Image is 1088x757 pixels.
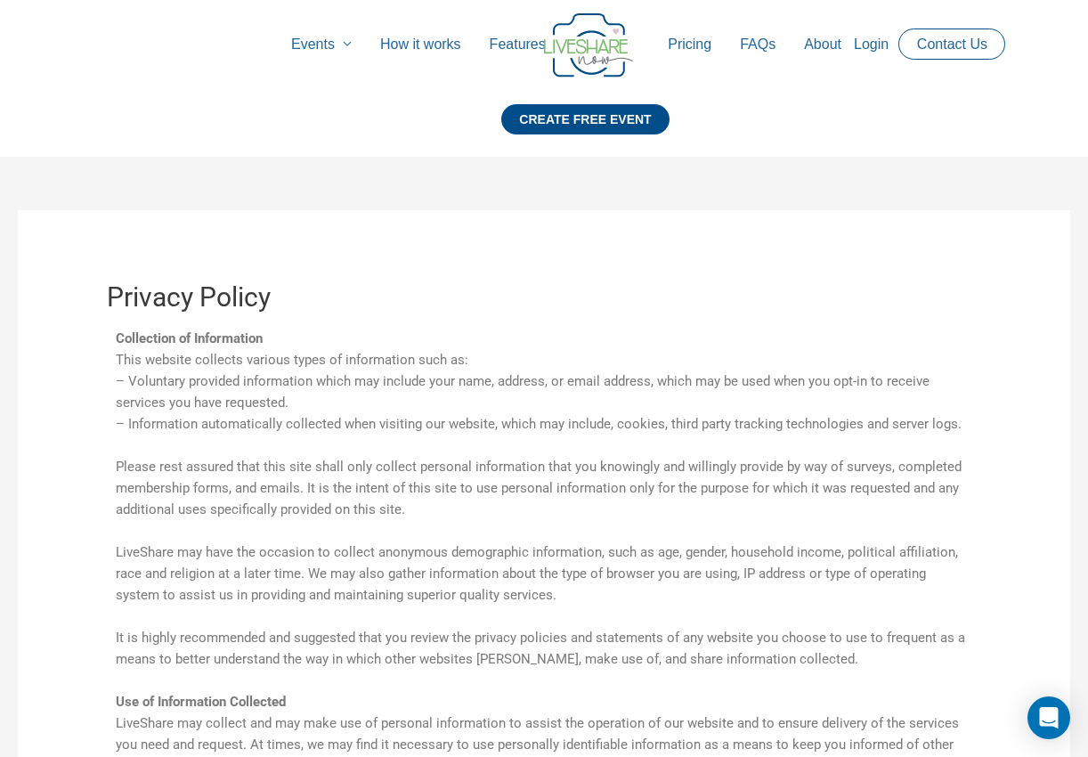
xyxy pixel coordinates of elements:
div: CREATE FREE EVENT [501,104,669,134]
a: How it works [366,16,475,73]
p: This website collects various types of information such as: – Voluntary provided information whic... [116,328,972,435]
h1: Privacy Policy [107,281,981,313]
p: It is highly recommended and suggested that you review the privacy policies and statements of any... [116,627,972,670]
p: LiveShare may have the occasion to collect anonymous demographic information, such as age, gender... [116,541,972,606]
nav: Site Navigation [31,16,1057,73]
strong: Use of Information Collected [116,694,286,710]
a: Login [840,16,903,73]
a: FAQs [726,16,790,73]
a: About [790,16,856,73]
img: Group 14 | Live Photo Slideshow for Events | Create Free Events Album for Any Occasion [544,13,633,77]
a: Events [277,16,366,73]
div: Open Intercom Messenger [1027,696,1070,739]
strong: Collection of Information [116,330,263,346]
a: CREATE FREE EVENT [501,104,669,157]
a: Contact Us [903,29,1002,59]
a: Features [475,16,560,73]
p: Please rest assured that this site shall only collect personal information that you knowingly and... [116,456,972,520]
a: Pricing [654,16,726,73]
